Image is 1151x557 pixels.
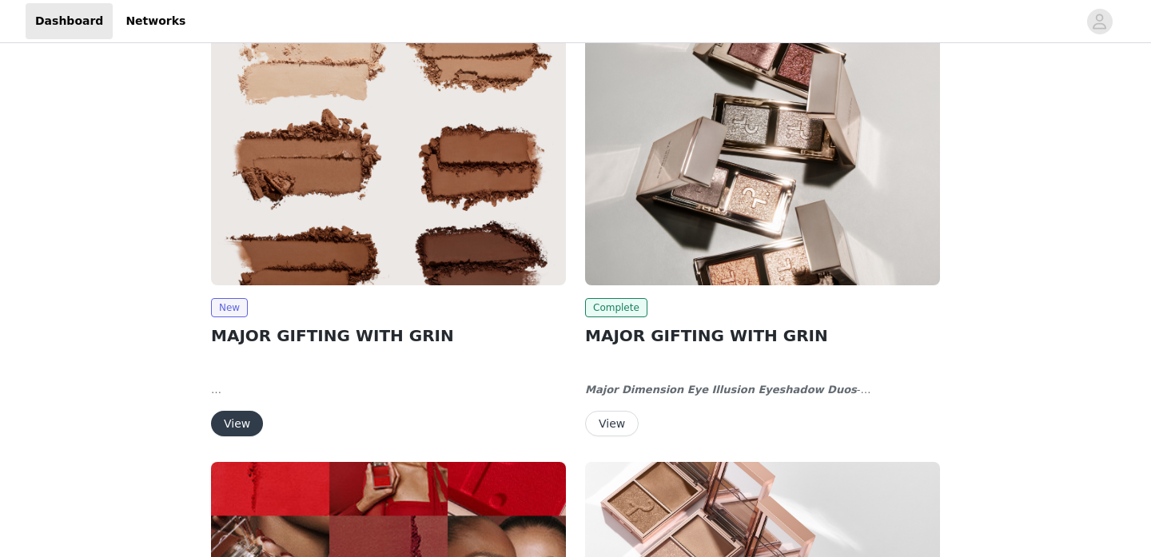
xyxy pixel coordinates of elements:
[585,298,647,317] span: Complete
[211,411,263,436] button: View
[211,324,566,348] h2: MAJOR GIFTING WITH GRIN
[585,384,857,396] strong: Major Dimension Eye Illusion Eyeshadow Duos
[211,418,263,430] a: View
[585,19,940,285] img: Patrick Ta Beauty
[585,411,639,436] button: View
[1092,9,1107,34] div: avatar
[585,382,940,398] div: - [PERSON_NAME] made to stand out. It’s effortless elegance and just enough drama. With a beautif...
[211,19,566,285] img: Patrick Ta Beauty
[585,324,940,348] h2: MAJOR GIFTING WITH GRIN
[116,3,195,39] a: Networks
[211,298,248,317] span: New
[585,418,639,430] a: View
[26,3,113,39] a: Dashboard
